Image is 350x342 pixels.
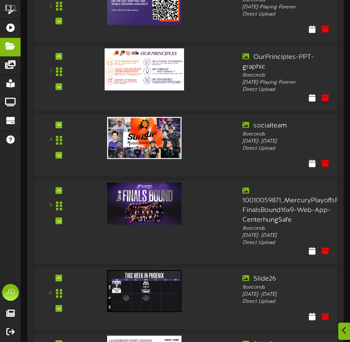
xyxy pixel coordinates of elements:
div: 6 [49,289,52,297]
div: 8 seconds [242,225,331,232]
div: Direct Upload [242,145,331,152]
div: 8 seconds [242,72,331,79]
div: 8 seconds [242,284,331,291]
img: 0694f3da-6b4e-4ede-970c-3f2c3943aed0.jpg [105,48,184,90]
div: Direct Upload [242,11,331,18]
img: 252c7595-cb4b-4d97-8fa8-e4ec18dd8474.jpg [107,117,182,159]
div: JD [2,284,19,301]
div: [DATE] - [DATE] [242,138,331,145]
div: socialteam [242,121,331,131]
div: [DATE] - Playing Forever [242,4,331,11]
img: 13d434d6-ea6d-422c-8982-e87238f48ac6.jpg [107,270,182,312]
div: Direct Upload [242,86,331,93]
div: [DATE] - Playing Forever [242,79,331,86]
div: [DATE] - [DATE] [242,291,331,298]
div: 8 seconds [242,131,331,138]
img: bb2c47cf-036c-4eeb-a58b-b3dbbc0e0f5a.jpg [107,183,182,225]
div: Slide26 [242,274,331,284]
div: OurPrinciples-PPT-graphic [242,53,331,72]
div: [DATE] - [DATE] [242,232,331,239]
div: 10010059871_MercuryPlayoffsFinalsRound3-FinalsBound16x9-Web-App-CenterhungSafe [242,187,331,225]
div: Direct Upload [242,239,331,247]
div: Direct Upload [242,298,331,305]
